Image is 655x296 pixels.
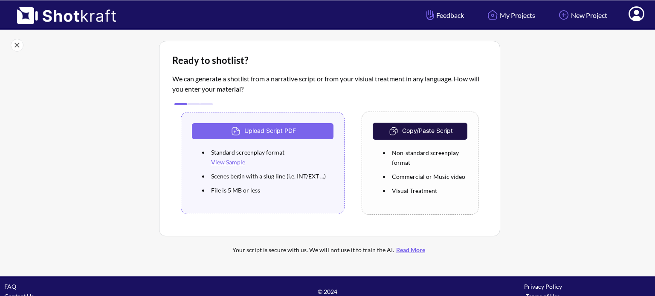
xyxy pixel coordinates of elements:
li: File is 5 MB or less [209,183,333,197]
img: Home Icon [485,8,500,22]
div: Your script is secure with us. We will not use it to train the AI. [193,245,466,255]
a: Read More [394,246,427,253]
li: Standard screenplay format [209,145,333,169]
a: New Project [550,4,614,26]
a: FAQ [4,283,16,290]
button: Copy/Paste Script [373,123,467,140]
div: Privacy Policy [435,282,651,291]
img: CopyAndPaste Icon [387,125,402,138]
img: Close Icon [11,39,23,52]
span: Feedback [424,10,464,20]
img: Hand Icon [424,8,436,22]
li: Scenes begin with a slug line (i.e. INT/EXT ...) [209,169,333,183]
li: Non-standard screenplay format [390,146,467,170]
li: Visual Treatment [390,184,467,198]
div: Ready to shotlist? [172,54,487,67]
img: Upload Icon [229,125,244,138]
img: Add Icon [556,8,571,22]
button: Upload Script PDF [192,123,333,139]
p: We can generate a shotlist from a narrative script or from your visiual treatment in any language... [172,74,487,94]
a: My Projects [479,4,542,26]
li: Commercial or Music video [390,170,467,184]
a: View Sample [211,158,245,166]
